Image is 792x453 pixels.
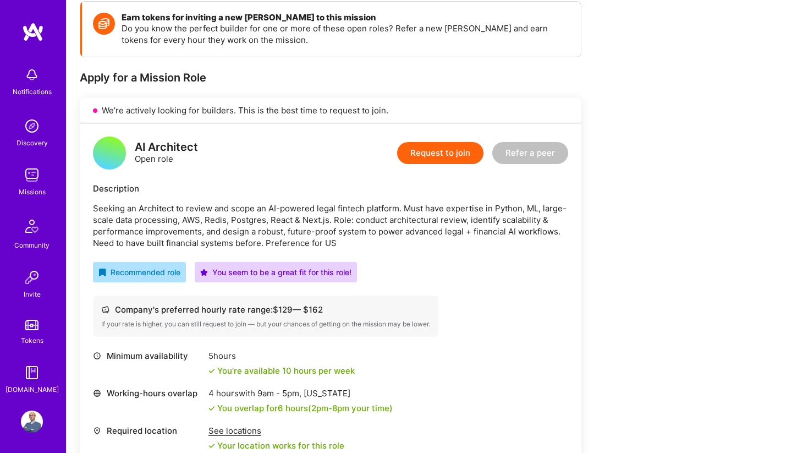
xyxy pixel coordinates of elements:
[14,239,50,251] div: Community
[13,86,52,97] div: Notifications
[492,142,568,164] button: Refer a peer
[200,266,351,278] div: You seem to be a great fit for this role!
[208,350,355,362] div: 5 hours
[311,403,349,413] span: 2pm - 8pm
[21,266,43,288] img: Invite
[22,22,44,42] img: logo
[397,142,483,164] button: Request to join
[93,183,568,194] div: Description
[93,203,568,249] p: Seeking an Architect to review and scope an AI-powered legal fintech platform. Must have expertis...
[101,305,109,314] i: icon Cash
[208,368,215,374] i: icon Check
[208,425,344,436] div: See locations
[93,425,203,436] div: Required location
[21,164,43,186] img: teamwork
[208,387,393,399] div: 4 hours with [US_STATE]
[93,387,203,399] div: Working-hours overlap
[135,141,198,165] div: Open role
[21,411,43,433] img: User Avatar
[80,70,581,85] div: Apply for a Mission Role
[93,352,101,360] i: icon Clock
[208,405,215,412] i: icon Check
[93,427,101,435] i: icon Location
[16,137,48,149] div: Discovery
[122,23,570,46] p: Do you know the perfect builder for one or more of these open roles? Refer a new [PERSON_NAME] an...
[18,411,46,433] a: User Avatar
[93,13,115,35] img: Token icon
[93,389,101,397] i: icon World
[21,115,43,137] img: discovery
[5,384,59,395] div: [DOMAIN_NAME]
[200,269,208,276] i: icon PurpleStar
[98,269,106,276] i: icon RecommendedBadge
[135,141,198,153] div: AI Architect
[122,13,570,23] h4: Earn tokens for inviting a new [PERSON_NAME] to this mission
[101,304,430,315] div: Company's preferred hourly rate range: $ 129 — $ 162
[21,335,43,346] div: Tokens
[208,365,355,376] div: You're available 10 hours per week
[21,64,43,86] img: bell
[98,266,180,278] div: Recommended role
[80,98,581,123] div: We’re actively looking for builders. This is the best time to request to join.
[217,402,393,414] div: You overlap for 6 hours ( your time)
[19,186,46,198] div: Missions
[208,440,344,451] div: Your location works for this role
[24,288,41,300] div: Invite
[255,388,304,399] span: 9am - 5pm ,
[93,350,203,362] div: Minimum availability
[208,443,215,449] i: icon Check
[19,213,45,239] img: Community
[21,362,43,384] img: guide book
[101,320,430,329] div: If your rate is higher, you can still request to join — but your chances of getting on the missio...
[25,320,38,330] img: tokens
